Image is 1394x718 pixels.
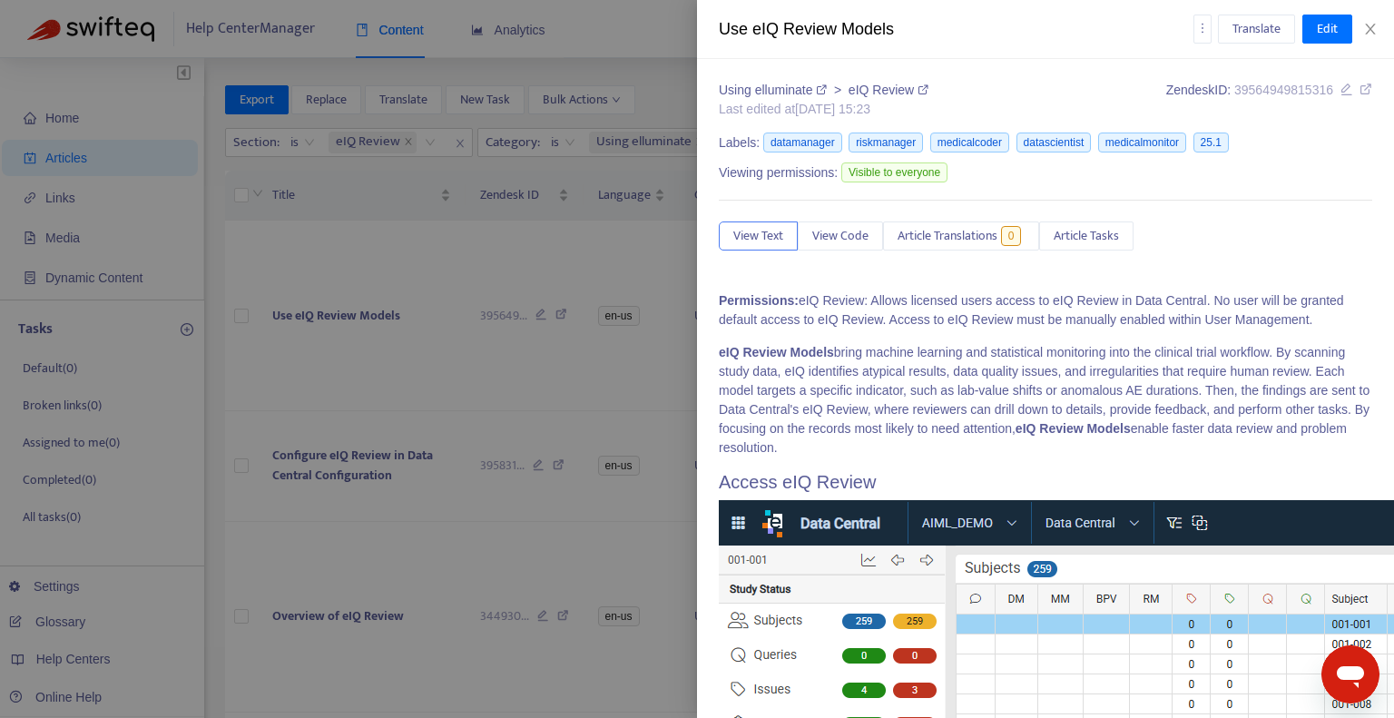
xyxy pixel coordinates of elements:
[1363,22,1378,36] span: close
[719,345,834,359] strong: eIQ Review Models
[733,226,783,246] span: View Text
[719,293,799,308] strong: Permissions:
[849,133,923,152] span: riskmanager
[719,133,760,152] span: Labels:
[719,343,1372,457] p: bring machine learning and statistical monitoring into the clinical trial workflow. By scanning s...
[798,221,883,251] button: View Code
[1218,15,1295,44] button: Translate
[719,17,1193,42] div: Use eIQ Review Models
[1234,83,1333,97] span: 39564949815316
[719,100,928,119] div: Last edited at [DATE] 15:23
[719,291,1372,329] p: eIQ Review: Allows licensed users access to eIQ Review in Data Central. No user will be granted d...
[1016,421,1131,436] strong: eIQ Review Models
[719,81,928,100] div: >
[1039,221,1134,251] button: Article Tasks
[1321,645,1379,703] iframe: Button to launch messaging window
[1016,133,1092,152] span: datascientist
[1302,15,1352,44] button: Edit
[1098,133,1186,152] span: medicalmonitor
[1001,226,1022,246] span: 0
[1193,15,1212,44] button: more
[719,163,838,182] span: Viewing permissions:
[719,221,798,251] button: View Text
[883,221,1039,251] button: Article Translations0
[1317,19,1338,39] span: Edit
[1054,226,1119,246] span: Article Tasks
[719,83,830,97] a: Using elluminate
[763,133,842,152] span: datamanager
[1358,21,1383,38] button: Close
[841,162,947,182] span: Visible to everyone
[1166,81,1372,119] div: Zendesk ID:
[812,226,869,246] span: View Code
[1232,19,1281,39] span: Translate
[930,133,1009,152] span: medicalcoder
[1193,133,1229,152] span: 25.1
[898,226,997,246] span: Article Translations
[849,83,928,97] a: eIQ Review
[1196,22,1209,34] span: more
[719,471,1372,493] h2: Access eIQ Review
